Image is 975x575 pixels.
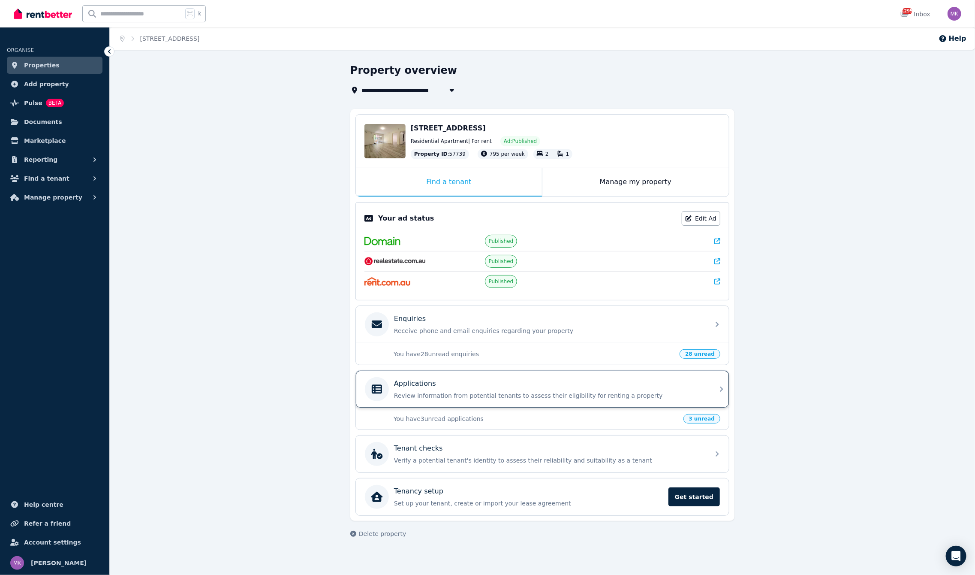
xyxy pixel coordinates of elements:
[394,443,443,454] p: Tenant checks
[24,518,71,529] span: Refer a friend
[24,192,82,203] span: Manage property
[7,132,102,149] a: Marketplace
[683,414,720,424] span: 3 unread
[7,496,102,513] a: Help centre
[948,7,961,21] img: Maor Kirsner
[394,378,436,389] p: Applications
[902,8,912,14] span: 1295
[7,113,102,130] a: Documents
[504,138,537,145] span: Ad: Published
[364,237,400,245] img: Domain.com.au
[24,499,63,510] span: Help centre
[7,515,102,532] a: Refer a friend
[350,64,457,77] h1: Property overview
[489,258,514,265] span: Published
[411,124,486,132] span: [STREET_ADDRESS]
[198,10,201,17] span: k
[140,35,200,42] a: [STREET_ADDRESS]
[542,168,729,197] div: Manage my property
[31,558,87,568] span: [PERSON_NAME]
[14,7,72,20] img: RentBetter
[356,436,729,472] a: Tenant checksVerify a potential tenant's identity to assess their reliability and suitability as ...
[24,60,60,70] span: Properties
[946,546,966,566] div: Open Intercom Messenger
[24,537,81,548] span: Account settings
[394,415,678,423] p: You have 3 unread applications
[490,151,525,157] span: 795 per week
[24,154,57,165] span: Reporting
[110,27,210,50] nav: Breadcrumb
[7,57,102,74] a: Properties
[394,486,443,496] p: Tenancy setup
[394,327,704,335] p: Receive phone and email enquiries regarding your property
[350,530,406,538] button: Delete property
[900,10,930,18] div: Inbox
[489,278,514,285] span: Published
[24,117,62,127] span: Documents
[545,151,549,157] span: 2
[7,47,34,53] span: ORGANISE
[364,277,410,286] img: Rent.com.au
[46,99,64,107] span: BETA
[356,306,729,343] a: EnquiriesReceive phone and email enquiries regarding your property
[394,456,704,465] p: Verify a potential tenant's identity to assess their reliability and suitability as a tenant
[394,499,663,508] p: Set up your tenant, create or import your lease agreement
[566,151,569,157] span: 1
[10,556,24,570] img: Maor Kirsner
[7,170,102,187] button: Find a tenant
[356,478,729,515] a: Tenancy setupSet up your tenant, create or import your lease agreementGet started
[668,487,720,506] span: Get started
[394,314,426,324] p: Enquiries
[24,79,69,89] span: Add property
[394,391,704,400] p: Review information from potential tenants to assess their eligibility for renting a property
[939,33,966,44] button: Help
[414,151,448,157] span: Property ID
[7,76,102,93] a: Add property
[7,189,102,206] button: Manage property
[356,168,542,197] div: Find a tenant
[7,94,102,112] a: PulseBETA
[364,257,426,266] img: RealEstate.com.au
[411,149,469,159] div: : 57739
[489,238,514,245] span: Published
[7,534,102,551] a: Account settings
[24,173,69,184] span: Find a tenant
[680,349,720,359] span: 28 unread
[7,151,102,168] button: Reporting
[359,530,406,538] span: Delete property
[356,371,729,408] a: ApplicationsReview information from potential tenants to assess their eligibility for renting a p...
[682,211,720,226] a: Edit Ad
[378,213,434,224] p: Your ad status
[411,138,492,145] span: Residential Apartment | For rent
[24,98,42,108] span: Pulse
[394,350,674,358] p: You have 28 unread enquiries
[24,136,66,146] span: Marketplace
